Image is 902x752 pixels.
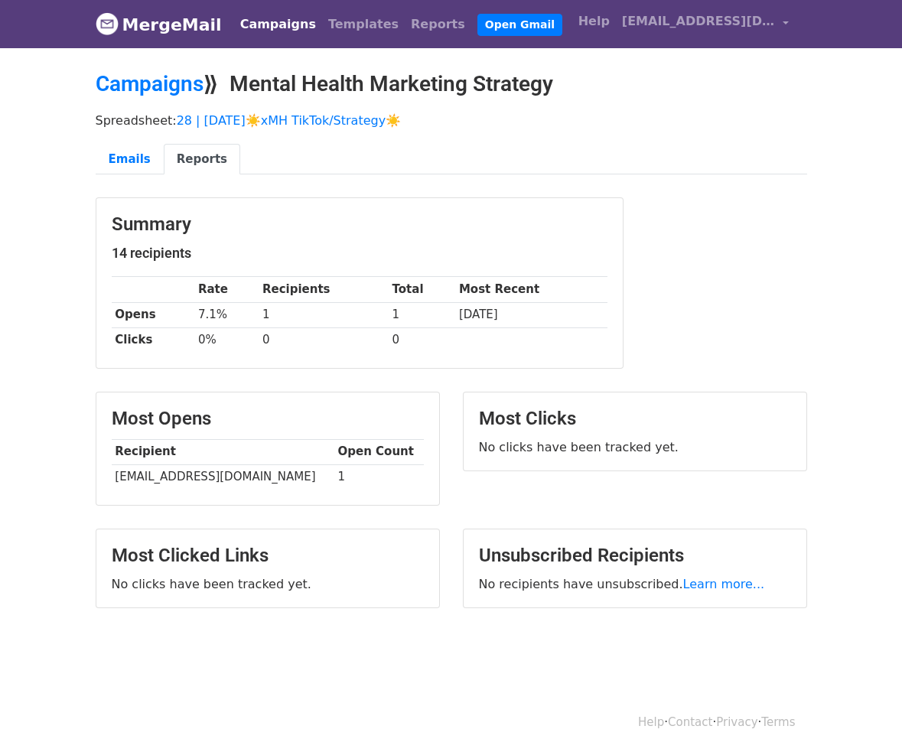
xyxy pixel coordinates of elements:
[234,9,322,40] a: Campaigns
[668,715,712,729] a: Contact
[455,302,607,327] td: [DATE]
[334,464,424,490] td: 1
[112,245,607,262] h5: 14 recipients
[194,327,259,353] td: 0%
[112,464,334,490] td: [EMAIL_ADDRESS][DOMAIN_NAME]
[96,71,807,97] h2: ⟫ Mental Health Marketing Strategy
[96,71,204,96] a: Campaigns
[96,12,119,35] img: MergeMail logo
[572,6,616,37] a: Help
[112,576,424,592] p: No clicks have been tracked yet.
[112,327,195,353] th: Clicks
[477,14,562,36] a: Open Gmail
[112,439,334,464] th: Recipient
[194,277,259,302] th: Rate
[638,715,664,729] a: Help
[455,277,607,302] th: Most Recent
[112,213,607,236] h3: Summary
[112,545,424,567] h3: Most Clicked Links
[683,577,765,591] a: Learn more...
[322,9,405,40] a: Templates
[405,9,471,40] a: Reports
[96,112,807,129] p: Spreadsheet:
[389,327,455,353] td: 0
[164,144,240,175] a: Reports
[479,408,791,430] h3: Most Clicks
[616,6,795,42] a: [EMAIL_ADDRESS][DOMAIN_NAME]
[761,715,795,729] a: Terms
[389,302,455,327] td: 1
[334,439,424,464] th: Open Count
[259,277,389,302] th: Recipients
[479,576,791,592] p: No recipients have unsubscribed.
[259,327,389,353] td: 0
[389,277,455,302] th: Total
[112,302,195,327] th: Opens
[622,12,775,31] span: [EMAIL_ADDRESS][DOMAIN_NAME]
[479,439,791,455] p: No clicks have been tracked yet.
[96,8,222,41] a: MergeMail
[177,113,401,128] a: 28 | [DATE]☀️xMH TikTok/Strategy☀️
[112,408,424,430] h3: Most Opens
[96,144,164,175] a: Emails
[194,302,259,327] td: 7.1%
[259,302,389,327] td: 1
[716,715,757,729] a: Privacy
[479,545,791,567] h3: Unsubscribed Recipients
